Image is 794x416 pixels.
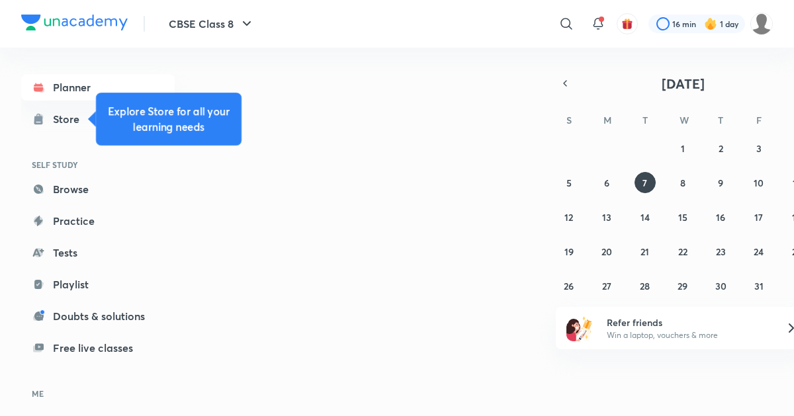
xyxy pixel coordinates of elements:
[640,280,650,292] abbr: October 28, 2025
[678,211,687,224] abbr: October 15, 2025
[718,177,723,189] abbr: October 9, 2025
[21,208,175,234] a: Practice
[607,329,770,341] p: Win a laptop, vouchers & more
[680,177,685,189] abbr: October 8, 2025
[640,245,649,258] abbr: October 21, 2025
[564,280,574,292] abbr: October 26, 2025
[617,13,638,34] button: avatar
[21,271,175,298] a: Playlist
[710,241,731,262] button: October 23, 2025
[718,114,723,126] abbr: Thursday
[564,211,573,224] abbr: October 12, 2025
[21,106,175,132] a: Store
[748,275,770,296] button: October 31, 2025
[596,206,617,228] button: October 13, 2025
[566,177,572,189] abbr: October 5, 2025
[754,280,764,292] abbr: October 31, 2025
[21,15,128,30] img: Company Logo
[621,18,633,30] img: avatar
[640,211,650,224] abbr: October 14, 2025
[756,114,762,126] abbr: Friday
[672,241,693,262] button: October 22, 2025
[681,142,685,155] abbr: October 1, 2025
[672,172,693,193] button: October 8, 2025
[21,239,175,266] a: Tests
[574,74,791,93] button: [DATE]
[715,280,727,292] abbr: October 30, 2025
[558,172,580,193] button: October 5, 2025
[748,138,770,159] button: October 3, 2025
[601,245,612,258] abbr: October 20, 2025
[596,241,617,262] button: October 20, 2025
[161,11,263,37] button: CBSE Class 8
[21,176,175,202] a: Browse
[21,15,128,34] a: Company Logo
[662,75,705,93] span: [DATE]
[678,245,687,258] abbr: October 22, 2025
[635,275,656,296] button: October 28, 2025
[678,280,687,292] abbr: October 29, 2025
[704,17,717,30] img: streak
[750,13,773,35] img: S M AKSHATHAjjjfhfjgjgkgkgkhk
[596,172,617,193] button: October 6, 2025
[558,206,580,228] button: October 12, 2025
[748,206,770,228] button: October 17, 2025
[21,303,175,329] a: Doubts & solutions
[756,142,762,155] abbr: October 3, 2025
[558,241,580,262] button: October 19, 2025
[21,153,175,176] h6: SELF STUDY
[672,206,693,228] button: October 15, 2025
[602,211,611,224] abbr: October 13, 2025
[21,74,175,101] a: Planner
[710,138,731,159] button: October 2, 2025
[680,114,689,126] abbr: Wednesday
[53,111,87,127] div: Store
[21,335,175,361] a: Free live classes
[566,114,572,126] abbr: Sunday
[21,382,175,405] h6: ME
[748,241,770,262] button: October 24, 2025
[566,315,593,341] img: referral
[748,172,770,193] button: October 10, 2025
[635,241,656,262] button: October 21, 2025
[107,103,231,135] h5: Explore Store for all your learning needs
[710,206,731,228] button: October 16, 2025
[719,142,723,155] abbr: October 2, 2025
[596,275,617,296] button: October 27, 2025
[635,172,656,193] button: October 7, 2025
[716,245,726,258] abbr: October 23, 2025
[754,177,764,189] abbr: October 10, 2025
[635,206,656,228] button: October 14, 2025
[672,275,693,296] button: October 29, 2025
[716,211,725,224] abbr: October 16, 2025
[603,114,611,126] abbr: Monday
[710,172,731,193] button: October 9, 2025
[604,177,609,189] abbr: October 6, 2025
[602,280,611,292] abbr: October 27, 2025
[607,315,770,329] h6: Refer friends
[642,177,647,189] abbr: October 7, 2025
[754,211,763,224] abbr: October 17, 2025
[558,275,580,296] button: October 26, 2025
[642,114,648,126] abbr: Tuesday
[564,245,574,258] abbr: October 19, 2025
[672,138,693,159] button: October 1, 2025
[754,245,764,258] abbr: October 24, 2025
[710,275,731,296] button: October 30, 2025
